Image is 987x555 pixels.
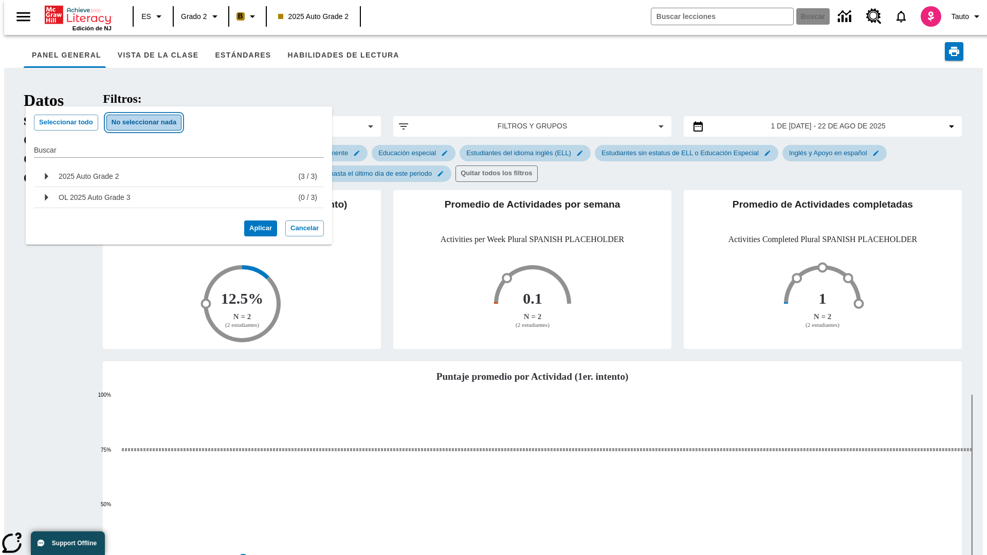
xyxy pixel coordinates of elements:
[34,135,324,158] div: Buscar
[111,369,954,384] h2: Puntaje promedio por Actividad (1er. intento)
[855,300,863,308] circle: Hito 4, 80 actividades
[372,149,442,157] span: Educación especial
[688,120,958,133] button: Seleccione el intervalo de fechas opción del menú
[818,263,827,271] circle: Hito 2, 40 actividades
[945,120,958,133] svg: Collapse Date Range Filter
[103,92,962,106] h2: Filtros:
[38,189,54,206] svg: Sub Menu button
[888,3,915,30] a: Notificaciones
[137,7,170,26] button: Lenguaje: ES, Selecciona un idioma
[806,322,839,328] text: (2 estudiantes)
[460,149,577,157] span: Estudiantes del idioma inglés (ELL)
[34,187,324,208] li: Sub Menu button
[31,531,105,555] button: Support Offline
[692,198,954,218] h2: Promedio de Actividades completadas
[101,447,111,453] text: 75%
[298,192,317,202] p: (0 / 3)
[921,6,941,27] img: avatar image
[595,145,778,161] div: Editar Seleccionado filtro de Estudiantes sin estatus de ELL o Educación Especial elemento de sub...
[24,43,109,68] button: Panel general
[26,106,332,245] div: drop down list
[181,11,207,22] span: Grado 2
[503,274,511,282] circle: Hito 1, 2 promedio de actividades por semana
[278,11,349,22] span: 2025 Auto Grade 2
[915,3,947,30] button: Escoja un nuevo avatar
[814,312,831,321] text: N = 2
[34,162,324,212] ul: filter dropdown class selector. 2 items.
[202,300,210,308] circle: Hito 1, 75%
[303,165,451,182] div: Editar Seleccionado filtro de Activo hasta el último día de este periodo elemento de submenú
[109,43,207,68] button: Vista de la clase
[844,274,852,282] circle: Hito 3, 60 actividades
[441,235,624,244] p: Activities per Week Plural SPANISH PLACEHOLDER
[771,121,885,132] span: 1 de [DATE] - 22 de ago de 2025
[285,220,324,236] button: Cancelar
[244,220,277,236] button: Aplicar
[782,145,887,161] div: Editar Seleccionado filtro de Inglés y Apoyo en español elemento de submenú
[106,115,181,131] button: No seleccionar nada
[225,322,259,328] text: (2 estudiantes)
[372,145,455,161] div: Editar Seleccionado filtro de Educación especial elemento de submenú
[651,8,793,25] input: Buscar campo
[141,11,151,22] span: ES
[8,2,39,32] button: Abrir el menú lateral
[238,10,243,23] span: B
[298,171,317,181] p: (3 / 3)
[101,502,111,508] text: 50%
[595,149,765,157] span: Estudiantes sin estatus de ELL o Educación Especial
[45,4,112,31] div: Portada
[303,170,438,177] span: Activo hasta el último día de este periodo
[523,312,541,321] text: N = 2
[59,168,119,184] button: 2025 Auto Grade 2, Select all in the section
[832,3,860,31] a: Centro de información
[59,171,119,181] p: 2025 Auto Grade 2
[52,540,97,547] span: Support Offline
[947,7,987,26] button: Perfil/Configuración
[72,25,112,31] span: Edición de NJ
[98,392,112,398] text: 100%
[279,43,407,68] button: Habilidades de lectura
[59,189,131,206] button: OL 2025 Auto Grade 3, Select all in the section
[945,42,963,61] button: Imprimir
[819,290,827,307] text: 1
[418,121,647,132] span: Filtros y grupos
[523,290,542,307] text: 0.1
[728,235,917,244] p: Activities Completed Plural SPANISH PLACEHOLDER
[397,120,667,133] button: Aplicar filtros opción del menú
[59,192,131,202] p: OL 2025 Auto Grade 3
[793,274,801,282] circle: Hito 1, 20 actividades
[221,290,263,307] text: 12.5%
[34,166,324,187] li: Sub Menu button
[34,115,98,131] button: Seleccionar todo
[38,168,54,184] svg: Sub Menu button
[177,7,225,26] button: Grado: Grado 2, Elige un grado
[952,11,969,22] span: Tauto
[401,198,663,218] h2: Promedio de Actividades por semana
[460,145,591,161] div: Editar Seleccionado filtro de Estudiantes del idioma inglés (ELL) elemento de submenú
[233,312,250,321] text: N = 2
[516,322,550,328] text: (2 estudiantes)
[783,149,873,157] span: Inglés y Apoyo en español
[860,3,888,30] a: Centro de recursos, Se abrirá en una pestaña nueva.
[232,7,263,26] button: Boost El color de la clase es anaranjado claro. Cambiar el color de la clase.
[207,43,279,68] button: Estándares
